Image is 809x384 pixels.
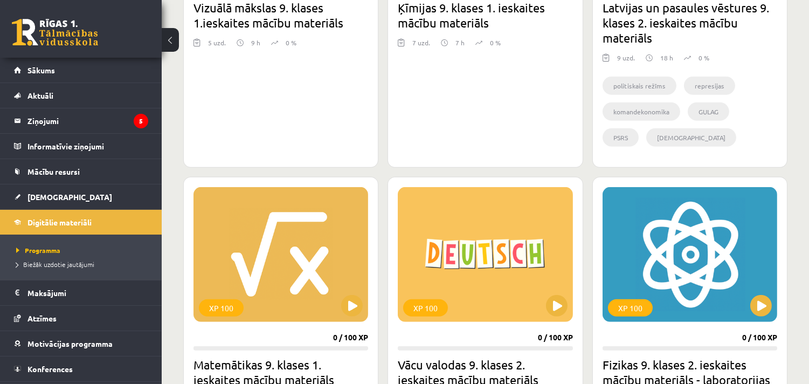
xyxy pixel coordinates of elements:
[14,159,148,184] a: Mācību resursi
[27,280,148,305] legend: Maksājumi
[608,299,653,317] div: XP 100
[27,91,53,100] span: Aktuāli
[403,299,448,317] div: XP 100
[27,313,57,323] span: Atzīmes
[251,38,260,47] p: 9 h
[646,128,736,147] li: [DEMOGRAPHIC_DATA]
[412,38,430,54] div: 7 uzd.
[27,217,92,227] span: Digitālie materiāli
[603,128,639,147] li: PSRS
[14,280,148,305] a: Maksājumi
[199,299,244,317] div: XP 100
[14,134,148,159] a: Informatīvie ziņojumi
[208,38,226,54] div: 5 uzd.
[14,58,148,83] a: Sākums
[14,108,148,133] a: Ziņojumi5
[286,38,296,47] p: 0 %
[14,210,148,235] a: Digitālie materiāli
[16,259,151,269] a: Biežāk uzdotie jautājumi
[27,339,113,348] span: Motivācijas programma
[27,108,148,133] legend: Ziņojumi
[603,77,676,95] li: politiskais režīms
[16,246,60,255] span: Programma
[14,356,148,381] a: Konferences
[14,184,148,209] a: [DEMOGRAPHIC_DATA]
[684,77,735,95] li: represijas
[490,38,501,47] p: 0 %
[688,102,729,121] li: GULAG
[660,53,673,63] p: 18 h
[27,65,55,75] span: Sākums
[27,364,73,374] span: Konferences
[14,331,148,356] a: Motivācijas programma
[12,19,98,46] a: Rīgas 1. Tālmācības vidusskola
[455,38,465,47] p: 7 h
[16,245,151,255] a: Programma
[27,192,112,202] span: [DEMOGRAPHIC_DATA]
[16,260,94,269] span: Biežāk uzdotie jautājumi
[27,167,80,176] span: Mācību resursi
[134,114,148,128] i: 5
[27,134,148,159] legend: Informatīvie ziņojumi
[14,83,148,108] a: Aktuāli
[699,53,709,63] p: 0 %
[617,53,635,69] div: 9 uzd.
[14,306,148,331] a: Atzīmes
[603,102,680,121] li: komandekonomika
